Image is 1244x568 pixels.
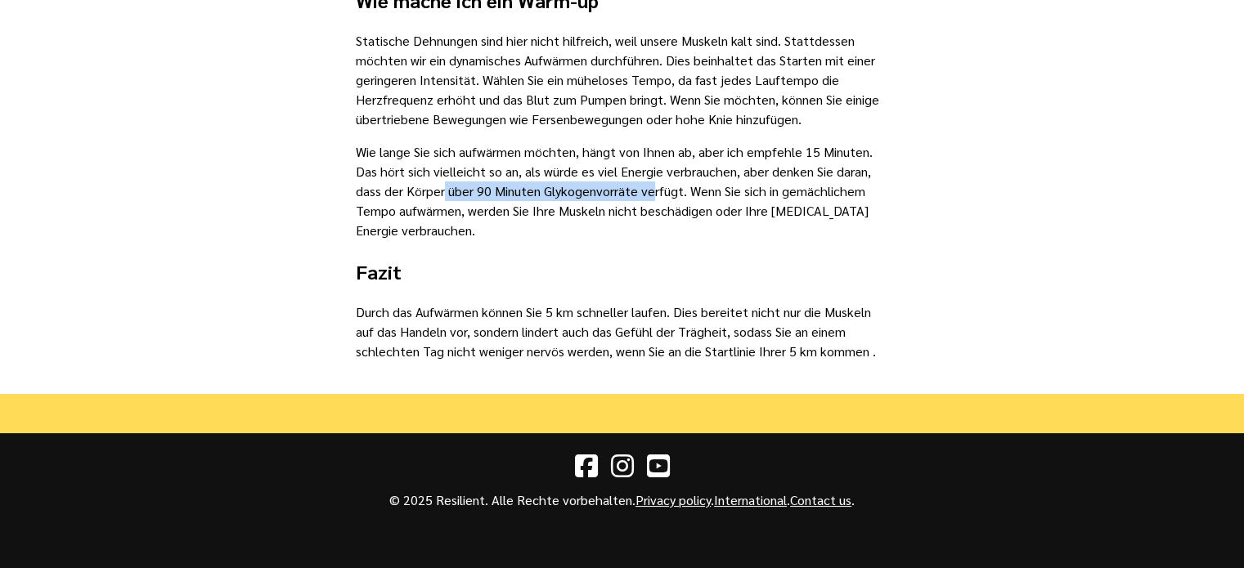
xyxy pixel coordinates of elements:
a: Facebook [575,462,598,479]
a: Privacy policy [635,491,711,508]
a: Contact us [790,491,851,508]
h2: Fazit [356,257,889,286]
a: Instagram [611,462,634,479]
a: International [714,491,787,508]
p: Durch das Aufwärmen können Sie 5 km schneller laufen. Dies bereitet nicht nur die Muskeln auf das... [356,302,889,361]
p: Statische Dehnungen sind hier nicht hilfreich, weil unsere Muskeln kalt sind. Stattdessen möchten... [356,31,889,129]
p: Wie lange Sie sich aufwärmen möchten, hängt von Ihnen ab, aber ich empfehle 15 Minuten. Das hört ... [356,142,889,240]
a: YouTube [647,462,670,479]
